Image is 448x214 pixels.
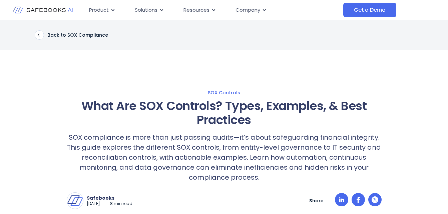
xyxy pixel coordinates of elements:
[47,32,108,38] p: Back to SOX Compliance
[309,198,325,204] p: Share:
[183,6,209,14] span: Resources
[135,6,157,14] span: Solutions
[84,4,343,17] div: Menu Toggle
[89,6,109,14] span: Product
[84,4,343,17] nav: Menu
[110,201,132,207] p: 8 min read
[343,3,396,17] a: Get a Demo
[354,7,386,13] span: Get a Demo
[7,90,441,96] a: SOX Controls
[236,6,260,14] span: Company
[35,30,108,40] a: Back to SOX Compliance
[67,99,382,127] h1: What Are SOX Controls? Types, Examples, & Best Practices
[87,201,100,207] p: [DATE]
[87,195,132,201] p: Safebooks
[67,132,382,182] p: SOX compliance is more than just passing audits—it’s about safeguarding financial integrity. This...
[67,193,83,209] img: Safebooks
